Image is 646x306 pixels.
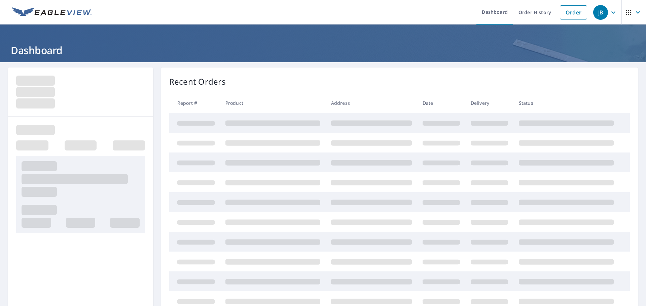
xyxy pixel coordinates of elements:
[326,93,417,113] th: Address
[465,93,513,113] th: Delivery
[8,43,638,57] h1: Dashboard
[220,93,326,113] th: Product
[169,76,226,88] p: Recent Orders
[417,93,465,113] th: Date
[169,93,220,113] th: Report #
[593,5,608,20] div: JB
[560,5,587,19] a: Order
[12,7,92,17] img: EV Logo
[513,93,619,113] th: Status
